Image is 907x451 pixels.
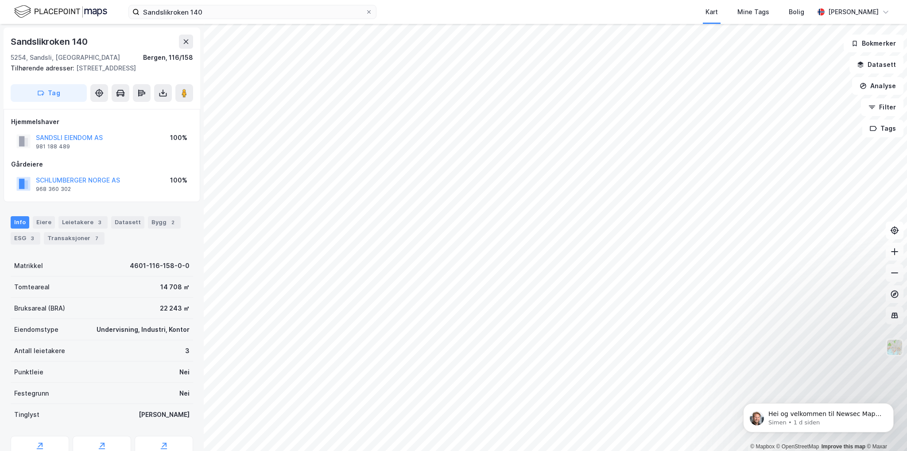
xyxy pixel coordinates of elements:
div: Datasett [111,216,144,229]
div: 100% [170,175,187,186]
div: Undervisning, Industri, Kontor [97,324,190,335]
div: Info [11,216,29,229]
div: 7 [92,234,101,243]
div: Mine Tags [737,7,769,17]
div: Eiere [33,216,55,229]
div: Bergen, 116/158 [143,52,193,63]
div: Eiendomstype [14,324,58,335]
img: Z [886,339,903,356]
div: ESG [11,232,40,245]
div: 3 [28,234,37,243]
div: Leietakere [58,216,108,229]
div: 4601-116-158-0-0 [130,260,190,271]
div: Nei [179,388,190,399]
div: Bolig [789,7,804,17]
button: Tags [862,120,903,137]
button: Datasett [849,56,903,74]
div: 22 243 ㎡ [160,303,190,314]
div: Bruksareal (BRA) [14,303,65,314]
div: Transaksjoner [44,232,105,245]
div: [PERSON_NAME] [828,7,879,17]
div: Hjemmelshaver [11,117,193,127]
button: Analyse [852,77,903,95]
a: OpenStreetMap [776,443,819,450]
input: Søk på adresse, matrikkel, gårdeiere, leietakere eller personer [140,5,365,19]
a: Mapbox [750,443,775,450]
a: Improve this map [822,443,865,450]
div: Matrikkel [14,260,43,271]
button: Filter [861,98,903,116]
button: Tag [11,84,87,102]
div: [PERSON_NAME] [139,409,190,420]
button: Bokmerker [844,35,903,52]
span: Tilhørende adresser: [11,64,76,72]
div: 968 360 302 [36,186,71,193]
iframe: Intercom notifications melding [730,385,907,447]
div: Festegrunn [14,388,49,399]
img: logo.f888ab2527a4732fd821a326f86c7f29.svg [14,4,107,19]
div: 3 [95,218,104,227]
div: Nei [179,367,190,377]
div: 14 708 ㎡ [160,282,190,292]
div: Punktleie [14,367,43,377]
div: 5254, Sandsli, [GEOGRAPHIC_DATA] [11,52,120,63]
div: Bygg [148,216,181,229]
div: Tinglyst [14,409,39,420]
div: 981 188 489 [36,143,70,150]
div: Tomteareal [14,282,50,292]
div: 100% [170,132,187,143]
div: [STREET_ADDRESS] [11,63,186,74]
div: Kart [705,7,718,17]
div: 3 [185,346,190,356]
div: Gårdeiere [11,159,193,170]
div: Antall leietakere [14,346,65,356]
div: Sandslikroken 140 [11,35,89,49]
div: 2 [168,218,177,227]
